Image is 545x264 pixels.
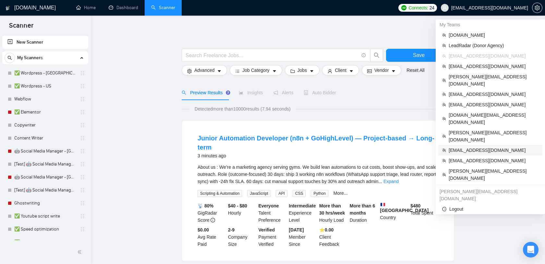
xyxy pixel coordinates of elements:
div: Tooltip anchor [225,90,231,96]
span: [PERSON_NAME][EMAIL_ADDRESS][DOMAIN_NAME] [449,167,539,182]
span: holder [80,188,85,193]
a: searchScanner [151,5,175,10]
span: [EMAIL_ADDRESS][DOMAIN_NAME] [449,157,539,164]
b: $0.00 [198,227,209,232]
a: [Test] 🤖 Social Media Manager - [GEOGRAPHIC_DATA] [14,184,76,197]
a: Expand [383,179,399,184]
span: [PERSON_NAME][EMAIL_ADDRESS][DOMAIN_NAME] [449,129,539,143]
span: team [442,78,446,82]
div: Talent Preference [257,202,288,224]
span: holder [80,240,85,245]
span: [DOMAIN_NAME] [449,32,539,39]
button: barsJob Categorycaret-down [230,65,282,75]
span: holder [80,123,85,128]
span: Scanner [4,21,39,34]
span: [EMAIL_ADDRESS][DOMAIN_NAME] [449,52,539,59]
button: folderJobscaret-down [285,65,320,75]
a: New Scanner [7,36,83,49]
div: Open Intercom Messenger [523,242,539,257]
span: logout [442,207,447,211]
span: Preview Results [182,90,228,95]
a: ✅ Elementor [14,106,76,119]
span: [EMAIL_ADDRESS][DOMAIN_NAME] [449,147,539,154]
span: 24 [430,4,434,11]
span: Jobs [297,67,307,74]
span: Auto Bidder [304,90,336,95]
a: Webflow [14,93,76,106]
img: 🇫🇷 [381,202,385,207]
span: [EMAIL_ADDRESS][DOMAIN_NAME] [449,63,539,70]
span: team [442,148,446,152]
b: Intermediate [289,203,316,208]
b: [GEOGRAPHIC_DATA] [380,202,429,213]
span: team [442,44,446,47]
a: [Test] 🤖 Social Media Manager - [GEOGRAPHIC_DATA] [14,158,76,171]
a: ✅ Speed optimization [14,223,76,236]
a: ✅ Wordpress - US [14,80,76,93]
span: Advanced [194,67,214,74]
b: $ 480 [410,203,420,208]
input: Search Freelance Jobs... [186,51,359,59]
span: team [442,173,446,177]
b: $40 - $80 [228,203,247,208]
b: More than 30 hrs/week [319,203,345,216]
span: team [442,103,446,107]
div: About us : We’re a marketing agency serving gyms. We build lean automations to cut costs, boost s... [198,164,438,185]
span: team [442,159,446,163]
div: Total Spent [409,202,440,224]
div: My Teams [436,20,545,30]
div: 3 minutes ago [198,152,438,160]
span: Python [311,190,328,197]
span: search [5,56,15,60]
div: Avg Rate Paid [196,226,227,248]
span: team [442,92,446,96]
div: Duration [348,202,379,224]
button: settingAdvancedcaret-down [182,65,227,75]
span: Detected more than 10000 results (7.94 seconds) [190,105,295,112]
div: Client Feedback [318,226,348,248]
div: Experience Level [287,202,318,224]
span: caret-down [391,69,396,73]
span: holder [80,201,85,206]
button: idcardVendorcaret-down [362,65,401,75]
a: dashboardDashboard [109,5,138,10]
a: More... [333,191,348,196]
span: holder [80,214,85,219]
div: Hourly Load [318,202,348,224]
span: setting [187,69,192,73]
span: Job Category [242,67,269,74]
div: GigRadar Score [196,202,227,224]
span: search [182,90,186,95]
span: team [442,33,446,37]
span: setting [532,5,542,10]
a: ✅ SEO Writing [14,236,76,249]
span: [EMAIL_ADDRESS][DOMAIN_NAME] [449,91,539,98]
span: user [442,6,447,10]
div: Hourly [227,202,257,224]
span: About us : We’re a marketing agency serving gyms. We build lean automations to cut costs, boost s... [198,165,436,184]
span: Save [413,51,425,59]
li: New Scanner [2,36,88,49]
span: Alerts [273,90,294,95]
span: My Scanners [17,51,43,64]
a: ✅ Youtube script write [14,210,76,223]
b: 📡 80% [198,203,213,208]
a: Reset All [406,67,424,74]
button: search [5,53,15,63]
span: [PERSON_NAME][EMAIL_ADDRESS][DOMAIN_NAME] [449,73,539,87]
span: caret-down [272,69,277,73]
span: [EMAIL_ADDRESS][DOMAIN_NAME] [449,101,539,108]
span: Vendor [374,67,389,74]
div: Member Since [287,226,318,248]
button: userClientcaret-down [322,65,359,75]
span: holder [80,175,85,180]
span: holder [80,84,85,89]
span: info-circle [362,53,366,58]
b: Verified [259,227,275,232]
span: team [442,117,446,121]
span: Scripting & Automation [198,190,242,197]
div: Company Size [227,226,257,248]
span: Connects: [408,4,428,11]
span: info-circle [211,218,215,222]
b: 2-9 [228,227,235,232]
